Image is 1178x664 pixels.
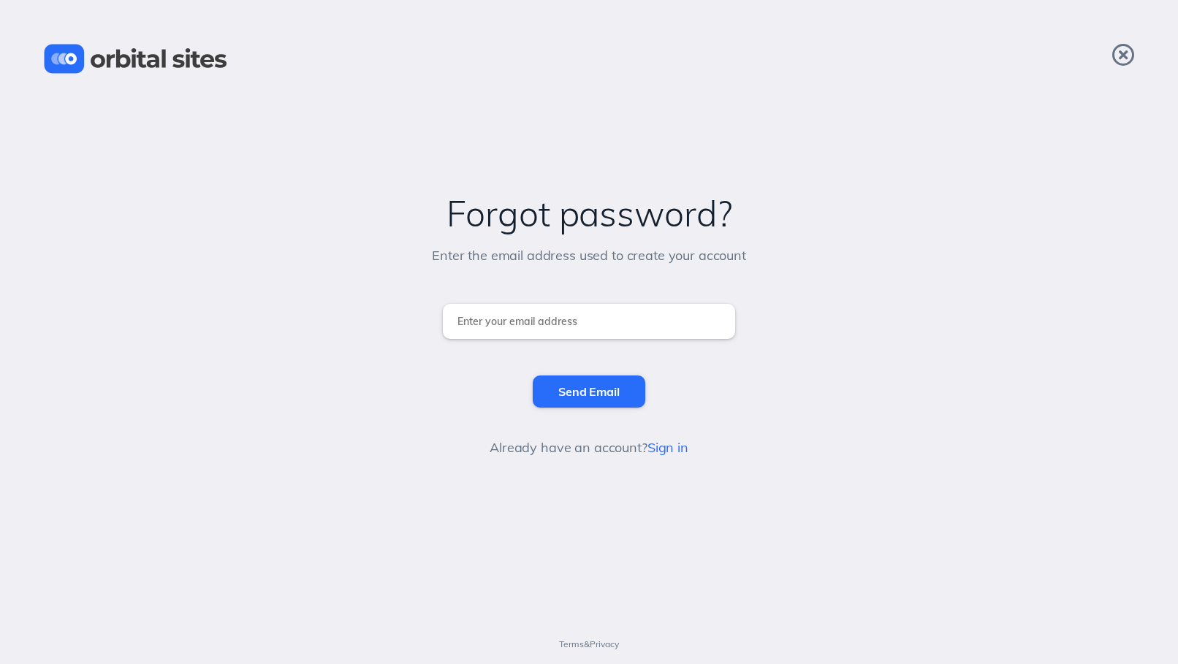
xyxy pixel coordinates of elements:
[443,304,735,339] input: Enter your email address
[432,248,746,264] h5: Enter the email address used to create your account
[443,440,735,456] h5: Already have an account?
[44,44,227,74] img: Orbital Sites Logo
[15,194,1163,234] h2: Forgot password?
[559,638,584,649] a: Terms
[647,439,688,456] a: Sign in
[533,375,645,408] input: Send Email
[590,638,619,649] a: Privacy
